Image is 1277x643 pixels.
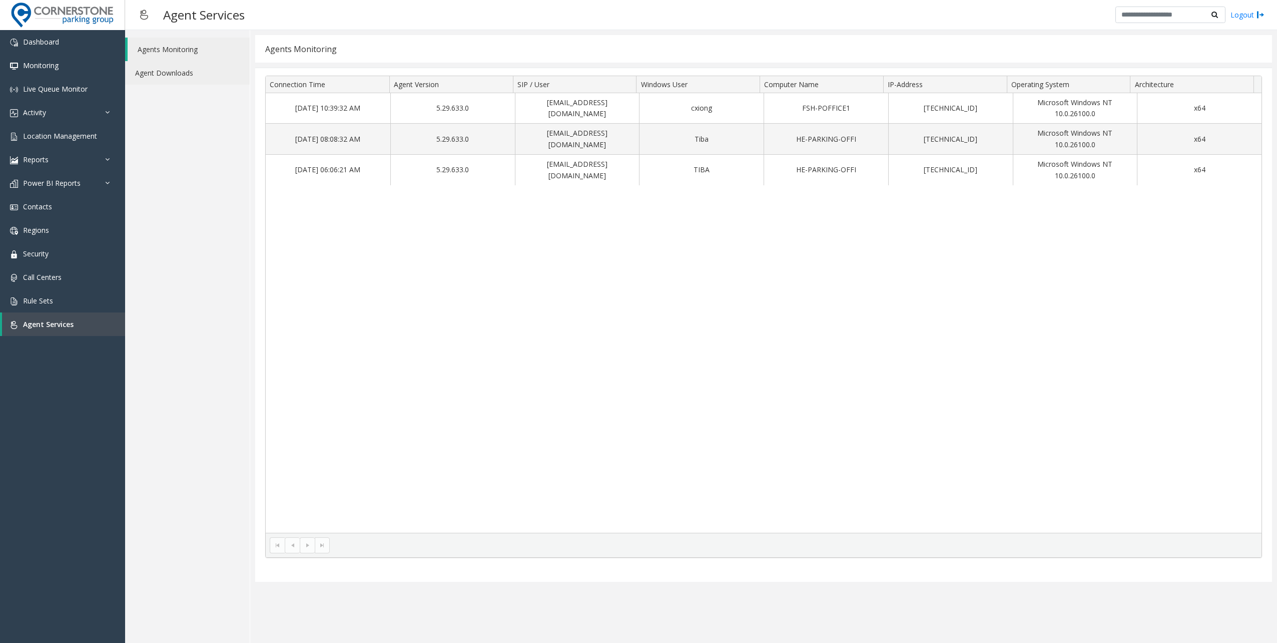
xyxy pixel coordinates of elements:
span: Reports [23,155,49,164]
td: cxiong [639,93,764,124]
span: SIP / User [517,80,549,89]
td: FSH-POFFICE1 [764,93,888,124]
span: Connection Time [270,80,325,89]
td: x64 [1137,124,1261,155]
div: Data table [266,76,1261,533]
td: [EMAIL_ADDRESS][DOMAIN_NAME] [515,93,640,124]
td: Microsoft Windows NT 10.0.26100.0 [1013,93,1137,124]
img: 'icon' [10,250,18,258]
td: Microsoft Windows NT 10.0.26100.0 [1013,124,1137,155]
td: 5.29.633.0 [390,93,515,124]
td: [DATE] 08:08:32 AM [266,124,390,155]
img: 'icon' [10,86,18,94]
td: Tiba [639,124,764,155]
span: Power BI Reports [23,178,81,188]
img: 'icon' [10,274,18,282]
span: IP-Address [888,80,923,89]
span: Dashboard [23,37,59,47]
td: [DATE] 10:39:32 AM [266,93,390,124]
img: 'icon' [10,321,18,329]
td: [TECHNICAL_ID] [888,124,1013,155]
span: Architecture [1135,80,1174,89]
img: 'icon' [10,227,18,235]
img: 'icon' [10,133,18,141]
img: 'icon' [10,39,18,47]
span: Activity [23,108,46,117]
td: 5.29.633.0 [390,124,515,155]
span: Live Queue Monitor [23,84,88,94]
td: Microsoft Windows NT 10.0.26100.0 [1013,155,1137,185]
td: x64 [1137,93,1261,124]
h3: Agent Services [158,3,250,27]
span: Monitoring [23,61,59,70]
img: pageIcon [135,3,153,27]
span: Windows User [641,80,688,89]
div: Agents Monitoring [265,43,337,56]
td: x64 [1137,155,1261,185]
td: [TECHNICAL_ID] [888,155,1013,185]
img: logout [1256,10,1264,20]
a: Logout [1230,10,1264,20]
span: Computer Name [764,80,819,89]
td: [TECHNICAL_ID] [888,93,1013,124]
span: Call Centers [23,272,62,282]
a: Agent Downloads [125,61,250,85]
td: [EMAIL_ADDRESS][DOMAIN_NAME] [515,155,640,185]
span: Agent Services [23,319,74,329]
td: [EMAIL_ADDRESS][DOMAIN_NAME] [515,124,640,155]
span: Regions [23,225,49,235]
td: [DATE] 06:06:21 AM [266,155,390,185]
td: TIBA [639,155,764,185]
img: 'icon' [10,109,18,117]
span: Location Management [23,131,97,141]
a: Agents Monitoring [128,38,250,61]
span: Contacts [23,202,52,211]
a: Agent Services [2,312,125,336]
img: 'icon' [10,203,18,211]
td: 5.29.633.0 [390,155,515,185]
span: Security [23,249,49,258]
img: 'icon' [10,297,18,305]
img: 'icon' [10,156,18,164]
span: Rule Sets [23,296,53,305]
td: HE-PARKING-OFFI [764,124,888,155]
img: 'icon' [10,62,18,70]
img: 'icon' [10,180,18,188]
td: HE-PARKING-OFFI [764,155,888,185]
span: Operating System [1011,80,1069,89]
span: Agent Version [394,80,439,89]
